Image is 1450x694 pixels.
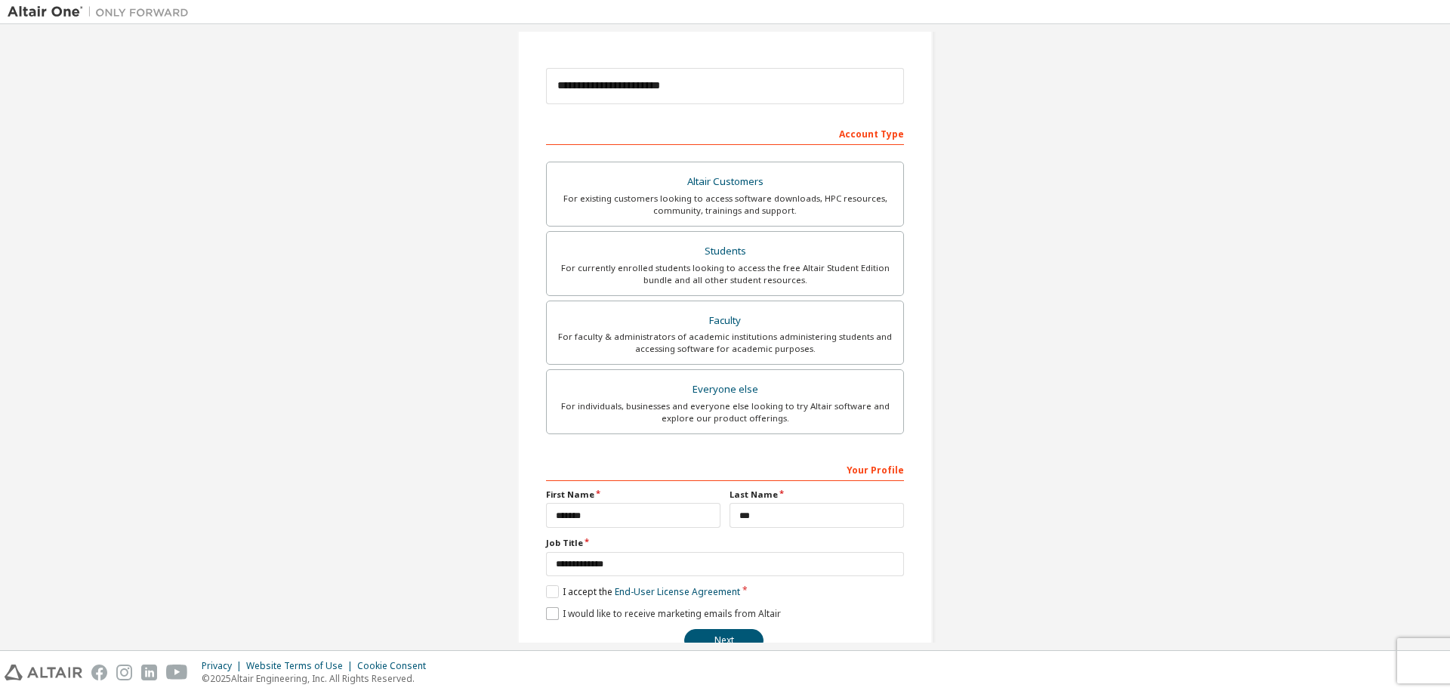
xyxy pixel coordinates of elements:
div: For currently enrolled students looking to access the free Altair Student Edition bundle and all ... [556,262,894,286]
label: I would like to receive marketing emails from Altair [546,607,781,620]
div: Account Type [546,121,904,145]
button: Next [684,629,764,652]
label: I accept the [546,585,740,598]
div: Faculty [556,310,894,332]
label: Last Name [730,489,904,501]
p: © 2025 Altair Engineering, Inc. All Rights Reserved. [202,672,435,685]
img: linkedin.svg [141,665,157,680]
img: altair_logo.svg [5,665,82,680]
img: instagram.svg [116,665,132,680]
label: First Name [546,489,720,501]
img: facebook.svg [91,665,107,680]
img: Altair One [8,5,196,20]
a: End-User License Agreement [615,585,740,598]
label: Job Title [546,537,904,549]
div: Students [556,241,894,262]
div: For existing customers looking to access software downloads, HPC resources, community, trainings ... [556,193,894,217]
div: Altair Customers [556,171,894,193]
div: Cookie Consent [357,660,435,672]
div: Website Terms of Use [246,660,357,672]
div: For faculty & administrators of academic institutions administering students and accessing softwa... [556,331,894,355]
div: Privacy [202,660,246,672]
div: For individuals, businesses and everyone else looking to try Altair software and explore our prod... [556,400,894,424]
img: youtube.svg [166,665,188,680]
div: Your Profile [546,457,904,481]
div: Everyone else [556,379,894,400]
